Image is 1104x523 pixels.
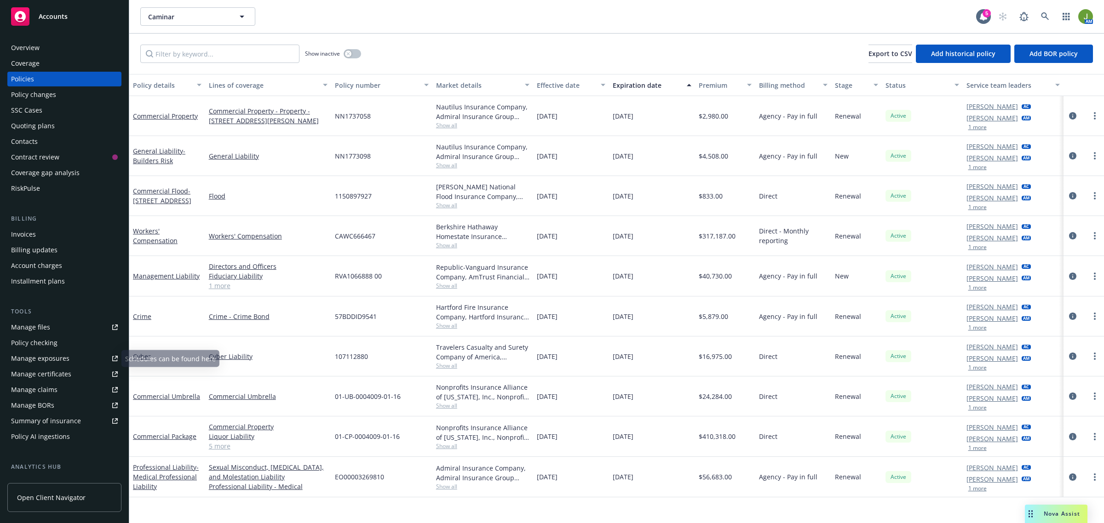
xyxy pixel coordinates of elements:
[1067,190,1078,201] a: circleInformation
[436,262,530,282] div: Republic-Vanguard Insurance Company, AmTrust Financial Services
[613,392,633,401] span: [DATE]
[966,313,1018,323] a: [PERSON_NAME]
[11,119,55,133] div: Quoting plans
[436,121,530,129] span: Show all
[994,7,1012,26] a: Start snowing
[537,231,558,241] span: [DATE]
[1025,505,1087,523] button: Nova Assist
[889,473,908,481] span: Active
[968,486,987,491] button: 1 more
[335,231,375,241] span: CAWC666467
[11,243,57,257] div: Billing updates
[335,312,377,321] span: 57BDDID9541
[7,351,121,366] a: Manage exposures
[209,352,328,361] a: Cyber Liability
[335,472,384,482] span: EO00003269810
[759,191,777,201] span: Direct
[436,222,530,241] div: Berkshire Hathaway Homestate Insurance Company, Berkshire Hathaway Homestate Companies (BHHC), KZ...
[140,45,299,63] input: Filter by keyword...
[11,165,80,180] div: Coverage gap analysis
[1089,230,1100,241] a: more
[835,271,849,281] span: New
[759,432,777,441] span: Direct
[148,12,228,22] span: Caminar
[1089,150,1100,161] a: more
[17,493,86,502] span: Open Client Navigator
[613,111,633,121] span: [DATE]
[7,40,121,55] a: Overview
[889,192,908,200] span: Active
[966,233,1018,243] a: [PERSON_NAME]
[755,74,831,96] button: Billing method
[868,45,912,63] button: Export to CSV
[966,422,1018,432] a: [PERSON_NAME]
[11,258,62,273] div: Account charges
[968,165,987,170] button: 1 more
[1067,110,1078,121] a: circleInformation
[209,462,328,482] a: Sexual Misconduct, [MEDICAL_DATA], and Molestation Liability
[966,142,1018,151] a: [PERSON_NAME]
[209,80,317,90] div: Lines of coverage
[133,312,151,321] a: Crime
[209,191,328,201] a: Flood
[436,241,530,249] span: Show all
[133,392,200,401] a: Commercial Umbrella
[966,262,1018,272] a: [PERSON_NAME]
[968,205,987,210] button: 1 more
[11,227,36,242] div: Invoices
[882,74,963,96] button: Status
[7,72,121,86] a: Policies
[436,463,530,483] div: Admiral Insurance Company, Admiral Insurance Group ([PERSON_NAME] Corporation), CRC Group
[7,398,121,413] a: Manage BORs
[613,432,633,441] span: [DATE]
[11,367,71,381] div: Manage certificates
[835,231,861,241] span: Renewal
[1044,510,1080,517] span: Nova Assist
[436,282,530,290] span: Show all
[133,80,191,90] div: Policy details
[609,74,695,96] button: Expiration date
[759,392,777,401] span: Direct
[699,80,742,90] div: Premium
[966,302,1018,312] a: [PERSON_NAME]
[335,271,382,281] span: RVA1066888 00
[11,351,69,366] div: Manage exposures
[209,271,328,281] a: Fiduciary Liability
[1067,311,1078,322] a: circleInformation
[537,312,558,321] span: [DATE]
[1089,391,1100,402] a: more
[331,74,432,96] button: Policy number
[436,80,520,90] div: Market details
[205,74,331,96] button: Lines of coverage
[537,271,558,281] span: [DATE]
[533,74,609,96] button: Effective date
[11,56,40,71] div: Coverage
[868,49,912,58] span: Export to CSV
[889,112,908,120] span: Active
[968,445,987,451] button: 1 more
[7,4,121,29] a: Accounts
[209,261,328,271] a: Directors and Officers
[436,142,530,161] div: Nautilus Insurance Company, Admiral Insurance Group (W.R. Berkley Corporation), RT Specialty Insu...
[537,111,558,121] span: [DATE]
[966,153,1018,163] a: [PERSON_NAME]
[11,414,81,428] div: Summary of insurance
[835,191,861,201] span: Renewal
[968,285,987,290] button: 1 more
[889,352,908,360] span: Active
[889,432,908,441] span: Active
[11,320,50,335] div: Manage files
[759,151,817,161] span: Agency - Pay in full
[699,432,736,441] span: $410,318.00
[699,151,728,161] span: $4,508.00
[966,222,1018,231] a: [PERSON_NAME]
[133,463,199,491] span: - Medical Professional Liability
[835,111,861,121] span: Renewal
[831,74,882,96] button: Stage
[11,475,87,490] div: Loss summary generator
[835,80,868,90] div: Stage
[7,119,121,133] a: Quoting plans
[759,271,817,281] span: Agency - Pay in full
[966,474,1018,484] a: [PERSON_NAME]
